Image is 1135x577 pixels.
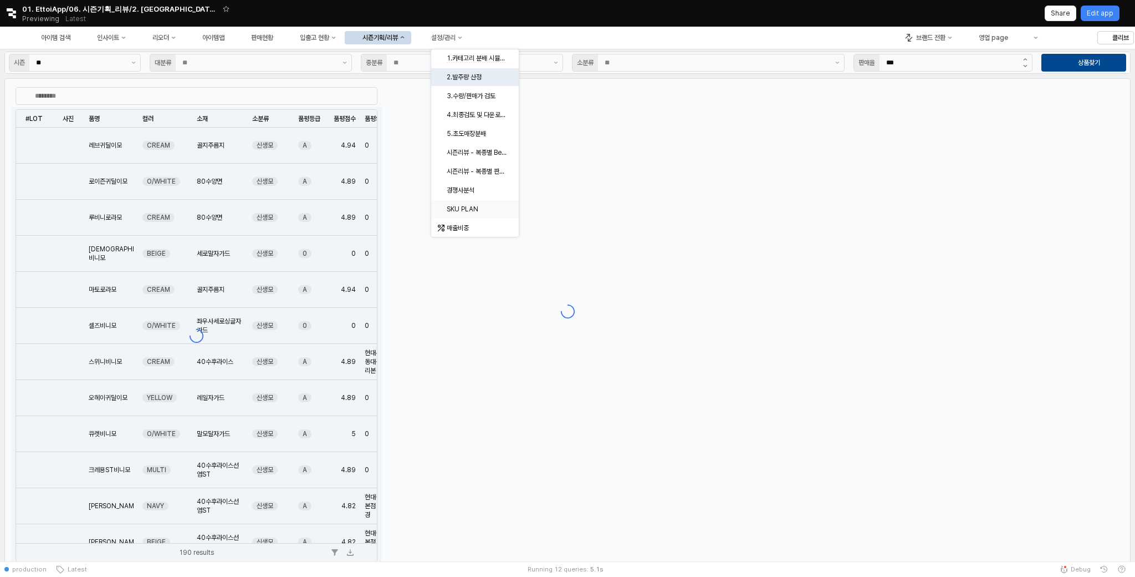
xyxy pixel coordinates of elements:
div: Select an option [431,49,519,237]
div: 시즌기획/리뷰 [362,34,398,42]
button: 인사이트 [79,31,132,44]
button: 브랜드 전환 [898,31,959,44]
div: Running 12 queries: [528,565,589,574]
div: 판매현황 [251,34,273,42]
div: 5.초도매장분배 [447,129,505,138]
span: Latest [64,565,87,574]
div: 아이템맵 [202,34,224,42]
div: 인사이트 [97,34,119,42]
div: Menu item 6 [1017,31,1045,44]
button: Debug [1055,561,1095,577]
div: 4.최종검토 및 다운로드 [447,110,505,119]
p: Share [1051,9,1070,18]
p: Edit app [1087,9,1113,18]
span: 5.1 s [590,565,604,574]
p: Latest [65,14,86,23]
div: 경쟁사분석 [447,186,505,195]
button: 아이템 검색 [23,31,77,44]
button: 아이템맵 [185,31,231,44]
button: Share app [1045,6,1076,21]
button: 시즌기획/리뷰 [345,31,411,44]
button: Releases and History [59,11,92,27]
button: 리오더 [135,31,182,44]
button: 입출고 현황 [282,31,342,44]
div: SKU PLAN [447,205,505,214]
span: production [12,565,47,574]
div: 시즌리뷰 - 복종별 Best & Worst [447,148,507,157]
button: Latest [51,561,91,577]
div: 아이템 검색 [41,34,70,42]
div: 브랜드 전환 [916,34,945,42]
button: 영업 page [961,31,1015,44]
button: Add app to favorites [221,3,232,14]
button: 판매현황 [233,31,280,44]
div: Previewing Latest [22,11,92,27]
div: 영업 page [979,34,1008,42]
div: 2.발주량 산정 [447,73,505,82]
div: 3.수량/판매가 검토 [447,92,505,100]
span: 01. EttoiApp/06. 시즌기획_리뷰/2. [GEOGRAPHIC_DATA](live) [22,3,216,14]
div: 매출비중 [447,224,505,232]
div: 리오더 [152,34,169,42]
button: 클리브 [1097,31,1134,44]
div: 시즌리뷰 - 복종별 판매율 비교 [447,167,507,176]
button: History [1095,561,1113,577]
button: 설정/관리 [413,31,469,44]
div: 입출고 현황 [300,34,329,42]
span: Previewing [22,13,59,24]
div: 설정/관리 [431,34,456,42]
button: Help [1113,561,1131,577]
p: 클리브 [1112,33,1129,42]
span: 1.카테고리 분배 시뮬레이션 [447,54,517,63]
span: Debug [1071,565,1091,574]
button: Edit app [1081,6,1119,21]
